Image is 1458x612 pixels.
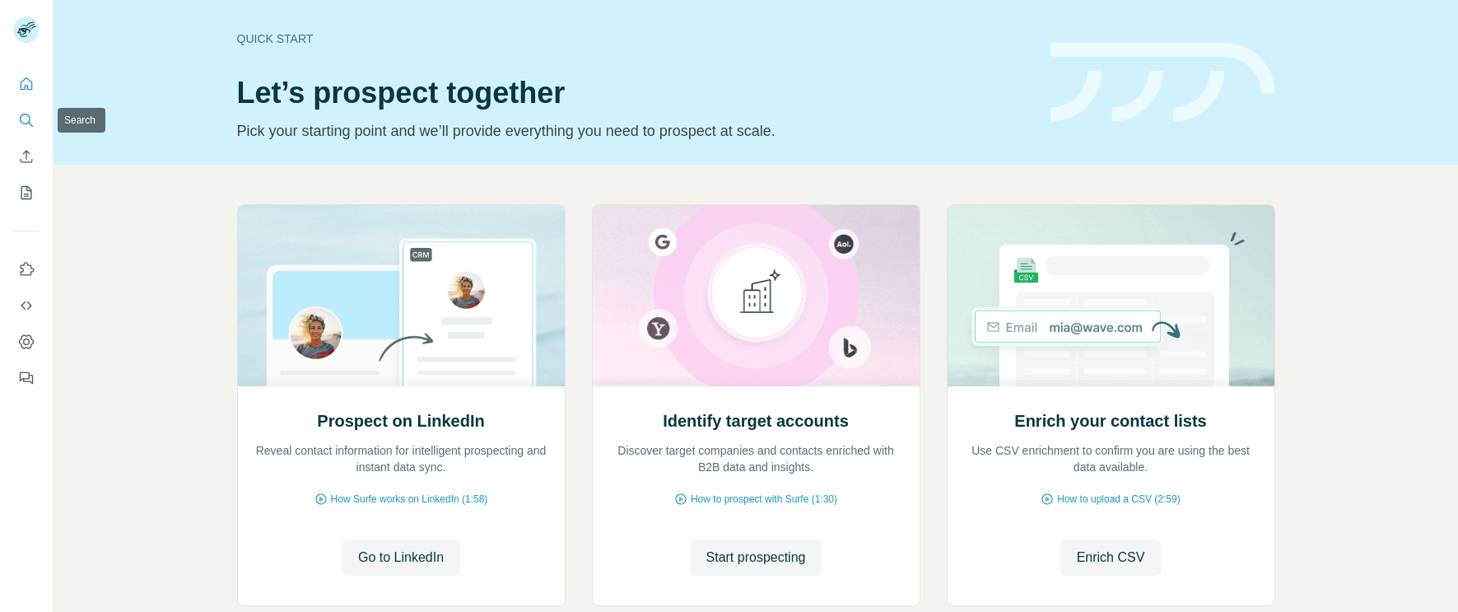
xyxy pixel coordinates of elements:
h2: Enrich your contact lists [1014,409,1206,432]
img: Prospect on LinkedIn [237,205,566,386]
p: Pick your starting point and we’ll provide everything you need to prospect at scale. [237,119,1031,142]
span: How to prospect with Surfe (1:30) [691,492,837,507]
button: Enrich CSV [13,142,40,171]
h2: Prospect on LinkedIn [317,409,484,432]
button: Start prospecting [690,540,822,576]
span: Enrich CSV [1077,548,1145,568]
button: Feedback [13,363,40,393]
span: How Surfe works on LinkedIn (1:58) [331,492,488,507]
button: Use Surfe on LinkedIn [13,255,40,284]
p: Use CSV enrichment to confirm you are using the best data available. [964,442,1258,475]
button: Dashboard [13,327,40,357]
span: Start prospecting [706,548,806,568]
button: Use Surfe API [13,291,40,320]
button: Enrich CSV [1060,540,1162,576]
button: My lists [13,178,40,208]
p: Discover target companies and contacts enriched with B2B data and insights. [609,442,903,475]
button: Search [13,105,40,135]
img: Identify target accounts [592,205,920,386]
button: Go to LinkedIn [342,540,460,576]
span: How to upload a CSV (2:59) [1057,492,1180,507]
img: banner [1050,43,1275,123]
p: Reveal contact information for intelligent prospecting and instant data sync. [254,442,548,475]
h1: Let’s prospect together [237,77,1031,110]
div: Quick start [237,30,1031,47]
h2: Identify target accounts [663,409,849,432]
span: Go to LinkedIn [358,548,444,568]
button: Quick start [13,69,40,99]
img: Enrich your contact lists [947,205,1275,386]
